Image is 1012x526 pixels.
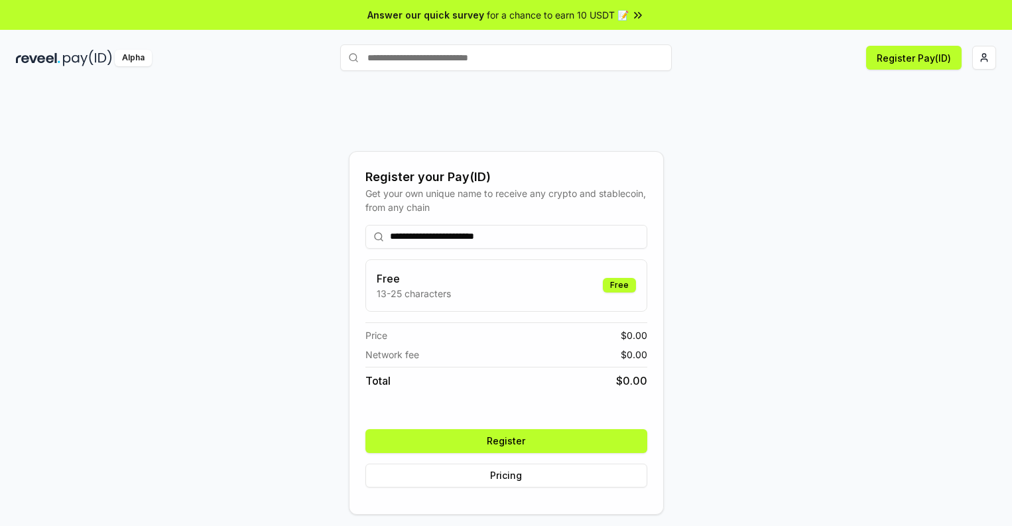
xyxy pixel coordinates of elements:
[621,348,647,362] span: $ 0.00
[621,328,647,342] span: $ 0.00
[367,8,484,22] span: Answer our quick survey
[365,328,387,342] span: Price
[487,8,629,22] span: for a chance to earn 10 USDT 📝
[603,278,636,293] div: Free
[365,464,647,488] button: Pricing
[365,168,647,186] div: Register your Pay(ID)
[616,373,647,389] span: $ 0.00
[365,186,647,214] div: Get your own unique name to receive any crypto and stablecoin, from any chain
[377,271,451,287] h3: Free
[16,50,60,66] img: reveel_dark
[377,287,451,300] p: 13-25 characters
[63,50,112,66] img: pay_id
[115,50,152,66] div: Alpha
[365,429,647,453] button: Register
[365,373,391,389] span: Total
[365,348,419,362] span: Network fee
[866,46,962,70] button: Register Pay(ID)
